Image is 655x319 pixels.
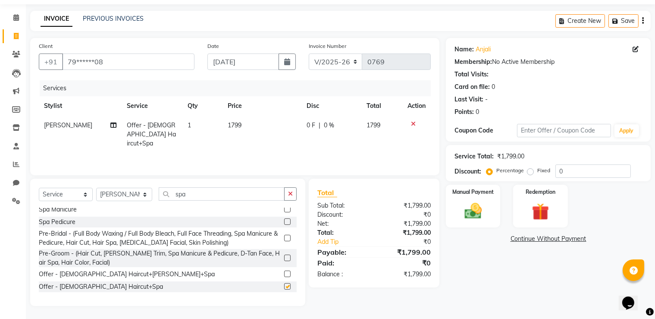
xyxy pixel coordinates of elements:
div: ₹0 [374,210,438,219]
div: Points: [454,107,474,117]
th: Action [402,96,431,116]
div: Pre-Groom - (Hair Cut, [PERSON_NAME] Trim, Spa Manicure & Pedicure, D-Tan Face, Hair Spa, Hair Co... [39,249,281,267]
input: Search or Scan [159,187,285,201]
th: Price [223,96,301,116]
a: Anjali [476,45,491,54]
span: 1 [188,121,191,129]
label: Percentage [496,167,524,174]
div: ₹1,799.00 [374,219,438,228]
span: 0 F [307,121,315,130]
span: | [319,121,320,130]
div: ₹1,799.00 [374,228,438,237]
label: Invoice Number [309,42,346,50]
div: Total Visits: [454,70,489,79]
div: Net: [311,219,374,228]
button: Apply [614,124,639,137]
label: Date [207,42,219,50]
label: Client [39,42,53,50]
span: [PERSON_NAME] [44,121,92,129]
button: +91 [39,54,63,70]
button: Create New [555,14,605,28]
div: Pre-Bridal - (Full Body Waxing / Full Body Bleach, Full Face Threading, Spa Manicure & Pedicure, ... [39,229,281,247]
div: Sub Total: [311,201,374,210]
div: Discount: [454,167,481,176]
a: Add Tip [311,237,385,246]
span: Total [317,188,337,197]
th: Disc [301,96,361,116]
div: ₹1,799.00 [497,152,524,161]
div: ₹1,799.00 [374,247,438,257]
a: PREVIOUS INVOICES [83,15,144,22]
div: Membership: [454,57,492,66]
div: Spa Pedicure [39,218,75,227]
div: ₹1,799.00 [374,270,438,279]
div: ₹0 [374,258,438,268]
div: Service Total: [454,152,494,161]
div: 0 [476,107,479,117]
div: Offer - [DEMOGRAPHIC_DATA] Haircut+Spa [39,282,163,291]
input: Search by Name/Mobile/Email/Code [62,54,194,70]
div: Last Visit: [454,95,483,104]
div: Discount: [311,210,374,219]
div: Name: [454,45,474,54]
iframe: chat widget [619,284,646,310]
input: Enter Offer / Coupon Code [517,124,611,137]
div: Services [40,80,437,96]
th: Stylist [39,96,122,116]
div: Coupon Code [454,126,517,135]
span: 1799 [367,121,380,129]
div: ₹1,799.00 [374,201,438,210]
img: _cash.svg [459,201,487,221]
label: Fixed [537,167,550,174]
label: Redemption [526,188,555,196]
th: Qty [182,96,223,116]
div: Balance : [311,270,374,279]
a: Continue Without Payment [448,234,649,243]
img: _gift.svg [527,201,555,222]
div: Paid: [311,258,374,268]
a: INVOICE [41,11,72,27]
div: Payable: [311,247,374,257]
div: 0 [492,82,495,92]
div: Spa Manicure [39,205,77,214]
div: Total: [311,228,374,237]
span: 1799 [228,121,241,129]
th: Total [361,96,402,116]
span: Offer - [DEMOGRAPHIC_DATA] Haircut+Spa [127,121,176,147]
div: Card on file: [454,82,490,92]
div: - [485,95,488,104]
span: 0 % [324,121,334,130]
div: No Active Membership [454,57,642,66]
th: Service [122,96,182,116]
button: Save [608,14,639,28]
label: Manual Payment [452,188,494,196]
div: ₹0 [385,237,437,246]
div: Offer - [DEMOGRAPHIC_DATA] Haircut+[PERSON_NAME]+Spa [39,270,215,279]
